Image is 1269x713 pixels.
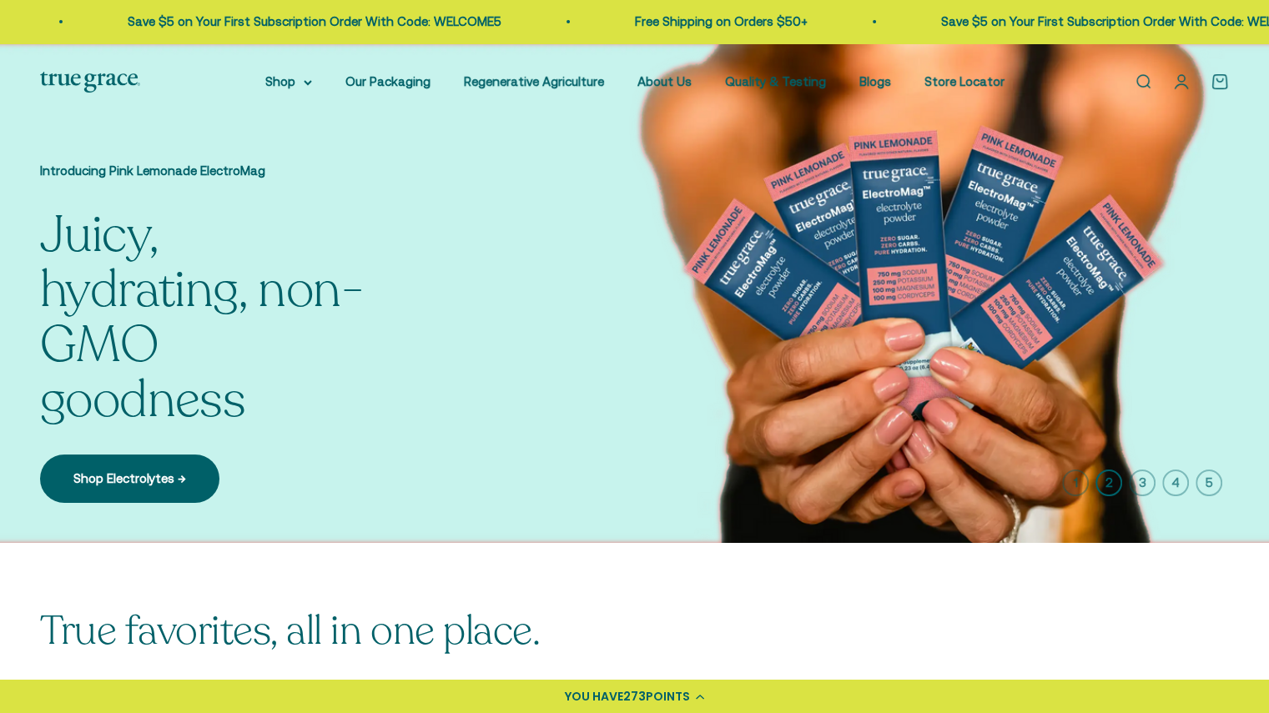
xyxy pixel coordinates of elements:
a: Free Shipping on Orders $50+ [630,14,803,28]
button: 5 [1196,469,1222,496]
summary: Shop [265,72,312,92]
a: About Us [637,74,692,88]
a: Shop Electrolytes → [40,454,219,503]
button: 1 [1062,469,1089,496]
button: 3 [1129,469,1156,496]
split-lines: True favorites, all in one place. [40,604,540,658]
span: POINTS [646,688,690,705]
span: 273 [623,688,646,705]
a: Our Packaging [345,74,431,88]
span: YOU HAVE [565,688,623,705]
split-lines: Juicy, hydrating, non-GMO goodness [40,201,363,434]
a: Regenerative Agriculture [464,74,604,88]
a: Quality & Testing [725,74,826,88]
button: 2 [1095,469,1122,496]
a: Blogs [859,74,891,88]
p: Introducing Pink Lemonade ElectroMag [40,161,374,181]
button: 4 [1162,469,1189,496]
p: Save $5 on Your First Subscription Order With Code: WELCOME5 [123,12,496,32]
a: Store Locator [924,74,1005,88]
